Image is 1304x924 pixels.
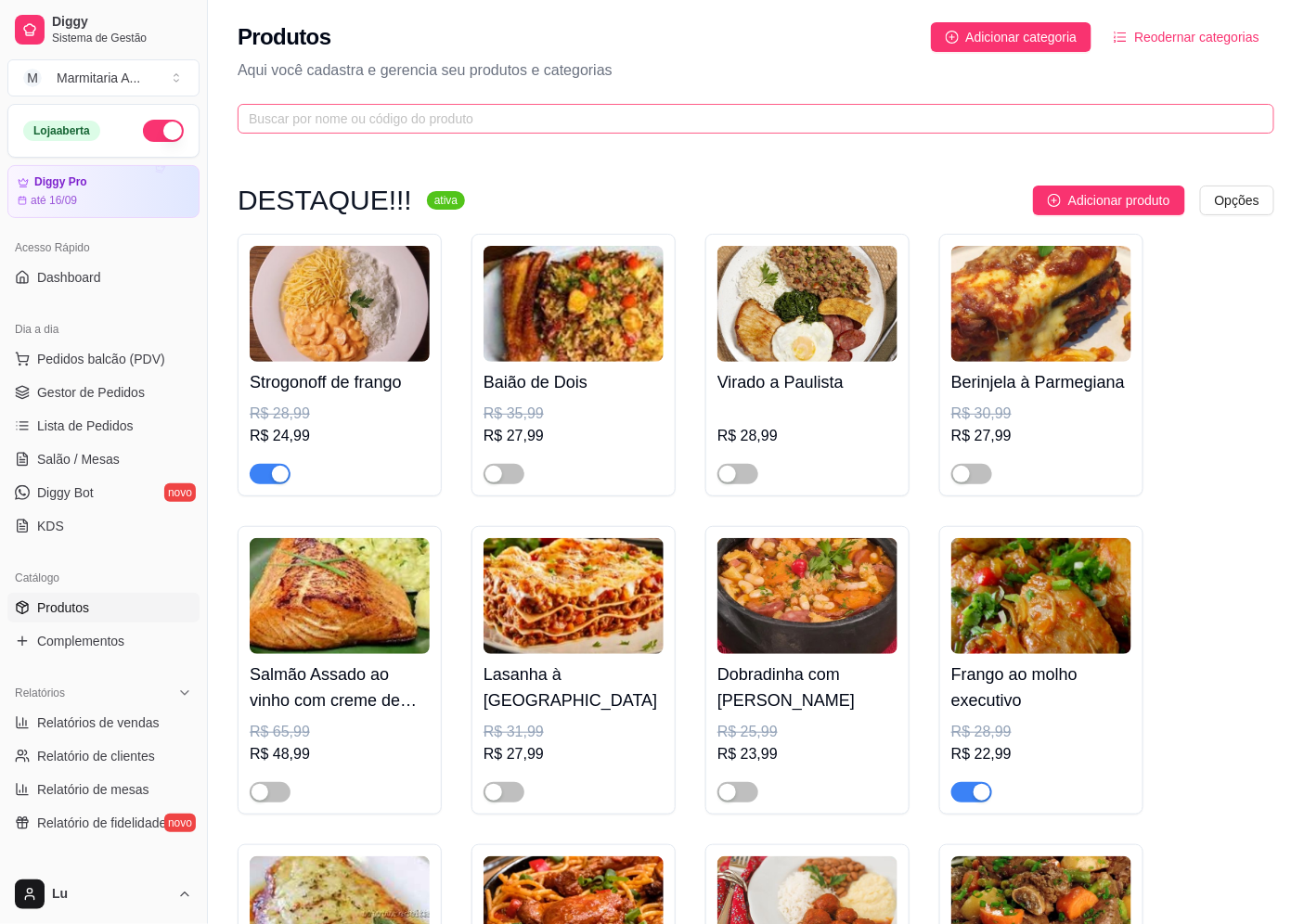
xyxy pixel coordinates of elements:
[7,860,200,890] div: Gerenciar
[37,780,149,799] span: Relatório de mesas
[52,14,192,31] span: Diggy
[37,450,120,468] span: Salão / Mesas
[7,165,200,218] a: Diggy Proaté 16/09
[951,661,1131,713] h4: Frango ao molho executivo
[484,721,664,743] div: R$ 31,99
[7,775,200,804] a: Relatório de mesas
[7,263,200,292] a: Dashboard
[1114,31,1127,44] span: ordered-list
[484,661,664,713] h4: Lasanha à [GEOGRAPHIC_DATA]
[37,598,89,617] span: Produtos
[37,713,160,732] span: Relatórios de vendas
[951,538,1131,654] img: product-image
[250,369,430,395] h4: Strogonoff de frango
[7,511,200,541] a: KDS
[717,743,897,765] div: R$ 23,99
[717,721,897,743] div: R$ 25,99
[37,350,165,368] span: Pedidos balcão (PDV)
[7,593,200,622] a: Produtos
[7,626,200,656] a: Complementos
[717,369,897,395] h4: Virado a Paulista
[966,27,1078,47] span: Adicionar categoria
[951,425,1131,447] div: R$ 27,99
[238,22,331,52] h2: Produtos
[238,189,412,212] h3: DESTAQUE!!!
[7,808,200,838] a: Relatório de fidelidadenovo
[23,121,100,141] div: Loja aberta
[717,538,897,654] img: product-image
[484,538,664,654] img: product-image
[37,268,101,287] span: Dashboard
[52,31,192,45] span: Sistema de Gestão
[23,69,42,87] span: M
[951,721,1131,743] div: R$ 28,99
[7,478,200,507] a: Diggy Botnovo
[7,872,200,917] button: Lu
[484,425,664,447] div: R$ 27,99
[1048,194,1061,207] span: plus-circle
[37,417,134,435] span: Lista de Pedidos
[57,69,140,87] div: Marmitaria A ...
[7,7,200,52] a: DiggySistema de Gestão
[1068,190,1170,211] span: Adicionar produto
[37,747,155,765] span: Relatório de clientes
[717,246,897,362] img: product-image
[34,175,87,189] article: Diggy Pro
[7,708,200,738] a: Relatórios de vendas
[31,193,77,208] article: até 16/09
[717,425,897,447] div: R$ 28,99
[484,246,664,362] img: product-image
[946,31,959,44] span: plus-circle
[484,743,664,765] div: R$ 27,99
[7,344,200,374] button: Pedidos balcão (PDV)
[250,721,430,743] div: R$ 65,99
[931,22,1092,52] button: Adicionar categoria
[7,233,200,263] div: Acesso Rápido
[951,403,1131,425] div: R$ 30,99
[7,378,200,407] a: Gestor de Pedidos
[484,403,664,425] div: R$ 35,99
[250,743,430,765] div: R$ 48,99
[1134,27,1259,47] span: Reodernar categorias
[52,886,170,903] span: Lu
[1200,186,1274,215] button: Opções
[250,538,430,654] img: product-image
[484,369,664,395] h4: Baião de Dois
[951,369,1131,395] h4: Berinjela à Parmegiana
[37,383,145,402] span: Gestor de Pedidos
[250,425,430,447] div: R$ 24,99
[7,59,200,96] button: Select a team
[15,686,65,700] span: Relatórios
[717,661,897,713] h4: Dobradinha com [PERSON_NAME]
[37,483,94,502] span: Diggy Bot
[951,246,1131,362] img: product-image
[7,563,200,593] div: Catálogo
[250,403,430,425] div: R$ 28,99
[37,814,166,832] span: Relatório de fidelidade
[143,120,184,142] button: Alterar Status
[1033,186,1185,215] button: Adicionar produto
[37,632,124,650] span: Complementos
[7,314,200,344] div: Dia a dia
[1099,22,1274,52] button: Reodernar categorias
[1215,190,1259,211] span: Opções
[7,444,200,474] a: Salão / Mesas
[238,59,1274,82] p: Aqui você cadastra e gerencia seu produtos e categorias
[7,411,200,441] a: Lista de Pedidos
[7,741,200,771] a: Relatório de clientes
[249,109,1248,129] input: Buscar por nome ou código do produto
[37,517,64,535] span: KDS
[427,191,465,210] sup: ativa
[951,743,1131,765] div: R$ 22,99
[250,661,430,713] h4: Salmão Assado ao vinho com creme de cebola
[250,246,430,362] img: product-image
